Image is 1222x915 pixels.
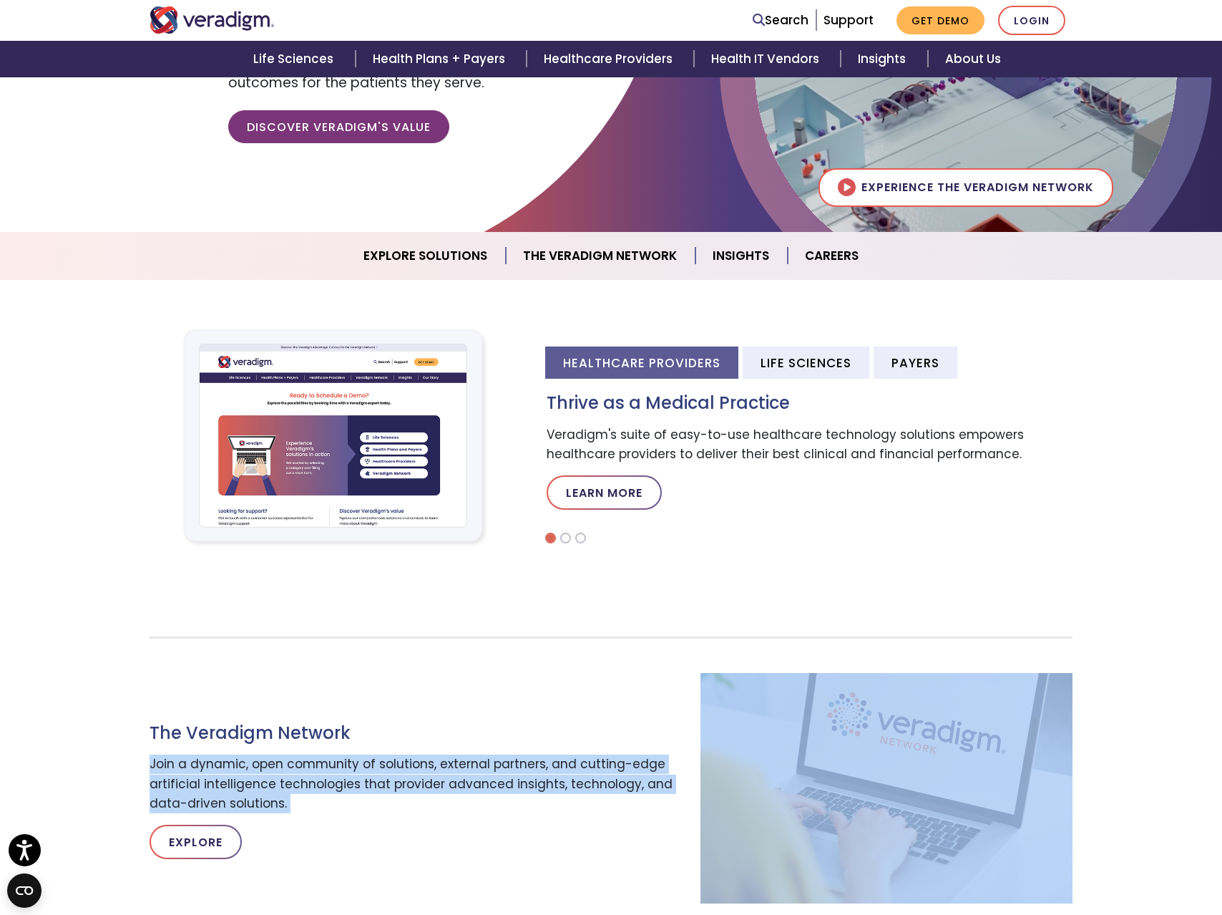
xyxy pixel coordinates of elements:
a: Explore Solutions [346,238,506,274]
iframe: Drift Chat Widget [1150,843,1205,898]
a: Support [823,11,874,29]
h3: Thrive as a Medical Practice [547,393,1072,414]
a: Search [753,11,808,30]
p: Veradigm's suite of easy-to-use healthcare technology solutions empowers healthcare providers to ... [547,425,1072,464]
a: Healthcare Providers [527,41,694,77]
a: Insights [695,238,788,274]
a: About Us [928,41,1018,77]
a: The Veradigm Network [506,238,695,274]
li: Healthcare Providers [545,347,738,379]
p: Join a dynamic, open community of solutions, external partners, and cutting-edge artificial intel... [150,755,679,813]
a: Insights [841,41,927,77]
a: Discover Veradigm's Value [228,110,449,143]
a: Health IT Vendors [694,41,841,77]
a: Login [998,6,1065,35]
h3: The Veradigm Network [150,723,679,744]
a: Health Plans + Payers [356,41,527,77]
li: Payers [874,347,957,379]
span: Empowering our clients with trusted data, insights, and solutions to help reduce costs and improv... [228,32,597,92]
a: Learn More [547,475,662,510]
a: Explore [150,825,242,859]
button: Open CMP widget [7,873,41,908]
a: Careers [788,238,876,274]
img: Veradigm logo [150,6,275,34]
a: Life Sciences [236,41,355,77]
a: Get Demo [896,6,984,34]
li: Life Sciences [743,347,869,379]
